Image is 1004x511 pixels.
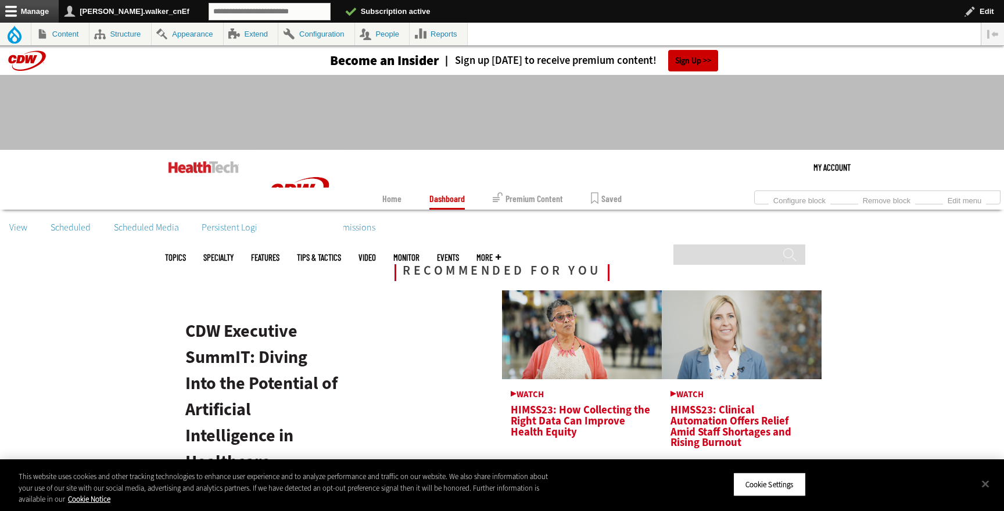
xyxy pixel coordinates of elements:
a: HIMSS23: Clinical Automation Offers Relief Amid Staff Shortages and Rising Burnout [670,390,813,449]
div: User menu [813,150,851,185]
span: More [476,253,501,262]
a: Home [382,188,401,210]
img: Clinical Automation Thumbnail [662,290,822,379]
a: HIMSS23: How Collecting the Right Data Can Improve Health Equity [511,390,653,438]
a: Reports [410,23,467,45]
a: People [355,23,410,45]
a: Sign up [DATE] to receive premium content! [439,55,657,66]
a: Dashboard [429,188,465,210]
a: Configuration [278,23,354,45]
a: CDW [256,226,343,239]
div: This website uses cookies and other tracking technologies to enhance user experience and to analy... [19,471,552,505]
a: Features [251,253,279,262]
button: Cookie Settings [733,472,806,496]
a: MonITor [393,253,419,262]
a: Appearance [152,23,223,45]
button: Close [973,471,998,496]
a: Tips & Tactics [297,253,341,262]
a: CDW Executive SummIT: Diving Into the Potential of Artificial Intelligence in Healthcare [185,316,338,477]
a: Scheduled Media [105,219,188,236]
a: More information about your privacy [68,494,110,504]
img: Home [168,161,239,173]
a: Extend [224,23,278,45]
a: Events [437,253,459,262]
span: Topics [165,253,186,262]
span: Specialty [203,253,234,262]
a: Configure block [769,193,830,206]
img: Equity Thumbnail [502,290,662,379]
a: Content [31,23,89,45]
a: Video [358,253,376,262]
a: Structure [89,23,151,45]
button: Vertical orientation [981,23,1004,45]
a: Scheduled [41,219,100,236]
img: Home [256,150,343,236]
a: Remove block [858,193,915,206]
h3: Become an Insider [330,54,439,67]
a: Saved [591,188,622,210]
iframe: advertisement [291,87,713,139]
a: Sign Up [668,50,718,71]
a: My Account [813,150,851,185]
a: Edit menu [943,193,986,206]
a: Premium Content [493,188,563,210]
a: Become an Insider [286,54,439,67]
